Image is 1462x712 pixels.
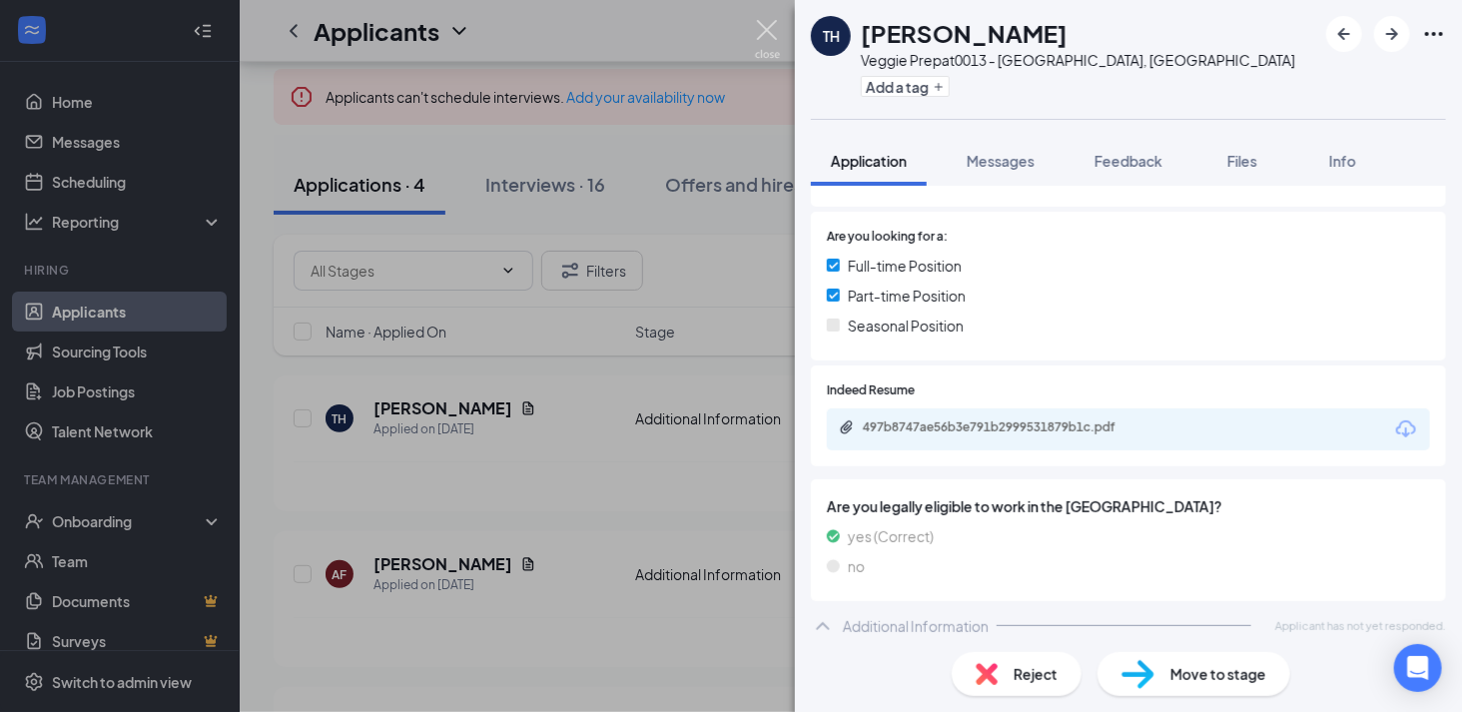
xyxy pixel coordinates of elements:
[1332,22,1356,46] svg: ArrowLeftNew
[848,285,966,307] span: Part-time Position
[823,26,840,46] div: TH
[831,152,907,170] span: Application
[863,419,1142,435] div: 497b8747ae56b3e791b2999531879b1c.pdf
[1170,663,1266,685] span: Move to stage
[861,50,1295,70] div: Veggie Prep at 0013 - [GEOGRAPHIC_DATA], [GEOGRAPHIC_DATA]
[1227,152,1257,170] span: Files
[843,616,989,636] div: Additional Information
[839,419,855,435] svg: Paperclip
[1374,16,1410,52] button: ArrowRight
[848,555,865,577] span: no
[1422,22,1446,46] svg: Ellipses
[1380,22,1404,46] svg: ArrowRight
[827,228,948,247] span: Are you looking for a:
[811,614,835,638] svg: ChevronUp
[967,152,1035,170] span: Messages
[839,419,1162,438] a: Paperclip497b8747ae56b3e791b2999531879b1c.pdf
[1394,417,1418,441] svg: Download
[848,255,962,277] span: Full-time Position
[861,16,1068,50] h1: [PERSON_NAME]
[848,525,934,547] span: yes (Correct)
[1326,16,1362,52] button: ArrowLeftNew
[1275,617,1446,634] span: Applicant has not yet responded.
[827,495,1430,517] span: Are you legally eligible to work in the [GEOGRAPHIC_DATA]?
[1095,152,1162,170] span: Feedback
[1014,663,1058,685] span: Reject
[848,315,964,337] span: Seasonal Position
[933,81,945,93] svg: Plus
[827,381,915,400] span: Indeed Resume
[1329,152,1356,170] span: Info
[861,76,950,97] button: PlusAdd a tag
[1394,644,1442,692] div: Open Intercom Messenger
